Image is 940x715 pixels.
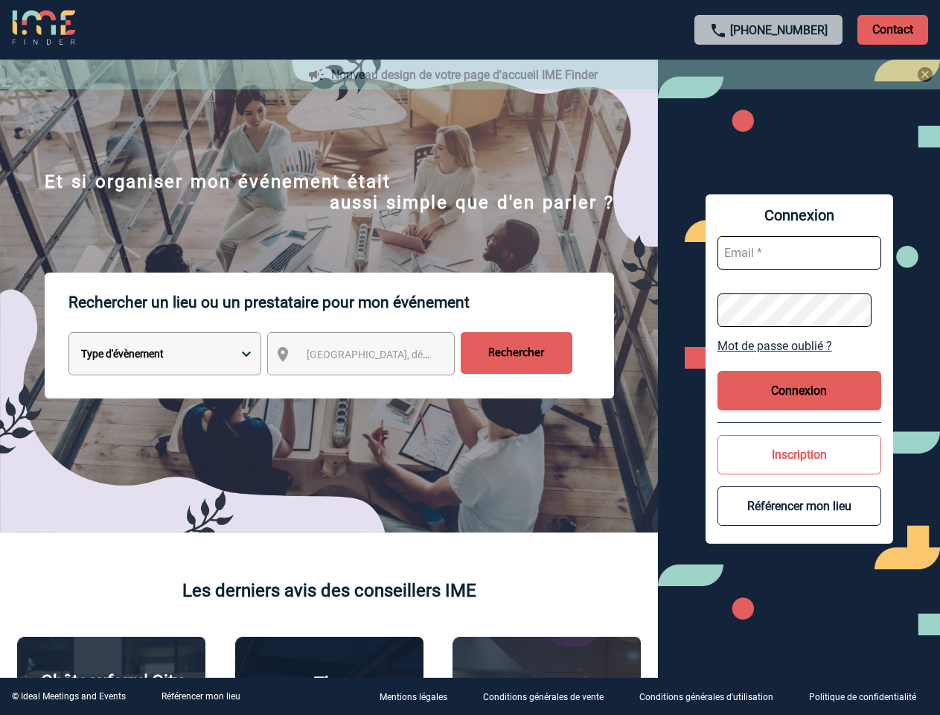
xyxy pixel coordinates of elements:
a: Politique de confidentialité [797,690,940,704]
p: Conditions générales de vente [483,693,604,703]
p: Politique de confidentialité [809,693,916,703]
a: Mentions légales [368,690,471,704]
p: Mentions légales [380,693,447,703]
a: Conditions générales d'utilisation [627,690,797,704]
p: Conditions générales d'utilisation [639,693,773,703]
div: © Ideal Meetings and Events [12,691,126,702]
a: Conditions générales de vente [471,690,627,704]
a: Référencer mon lieu [162,691,240,702]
